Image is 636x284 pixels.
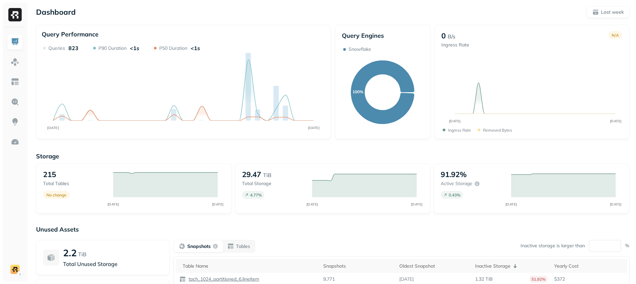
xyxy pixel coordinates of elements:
[236,243,250,250] p: Tables
[11,37,19,46] img: Dashboard
[36,152,629,160] p: Storage
[475,276,493,282] p: 1.32 TiB
[43,170,56,179] p: 215
[411,202,422,206] tspan: [DATE]
[308,126,320,130] tspan: [DATE]
[183,263,316,269] div: Table Name
[263,171,271,179] p: TiB
[42,30,98,38] p: Query Performance
[11,138,19,146] img: Optimization
[159,45,187,51] p: P50 Duration
[242,170,261,179] p: 29.47
[11,118,19,126] img: Insights
[505,202,517,206] tspan: [DATE]
[63,247,77,259] p: 2.2
[108,202,119,206] tspan: [DATE]
[11,98,19,106] img: Query Explorer
[8,8,22,21] img: Ryft
[483,128,512,133] p: Removed bytes
[250,192,262,197] p: 4.77 %
[520,243,585,249] p: Inactive storage is larger than
[441,42,469,48] p: Ingress Rate
[399,276,414,282] p: [DATE]
[36,7,76,17] p: Dashboard
[242,180,305,187] p: Total storage
[43,180,107,187] p: Total tables
[475,263,510,269] p: Inactive Storage
[187,276,259,282] p: tpch_1024_partitioned_6.lineitem
[68,45,78,51] p: 823
[46,192,66,197] p: No change
[625,243,629,249] p: %
[448,32,455,40] p: B/s
[554,263,624,269] div: Yearly Cost
[610,202,621,206] tspan: [DATE]
[399,263,469,269] div: Oldest Snapshot
[449,119,460,123] tspan: [DATE]
[441,170,467,179] p: 91.92%
[529,276,548,283] p: 51.92%
[587,6,629,18] button: Last week
[612,33,619,38] p: N/A
[11,78,19,86] img: Asset Explorer
[601,9,624,15] p: Last week
[78,250,86,258] p: TiB
[186,276,259,282] a: tpch_1024_partitioned_6.lineitem
[47,126,59,130] tspan: [DATE]
[441,180,472,187] p: Active storage
[554,276,624,282] p: $372
[610,119,621,123] tspan: [DATE]
[352,89,363,94] text: 100%
[448,128,471,133] p: Ingress Rate
[48,45,65,51] p: Queries
[441,31,446,40] p: 0
[323,276,335,282] p: 9,771
[212,202,224,206] tspan: [DATE]
[63,260,163,268] p: Total Unused Storage
[10,265,20,274] img: demo
[98,45,127,51] p: P90 Duration
[179,276,186,283] img: table
[191,45,200,51] p: <1s
[342,32,423,39] p: Query Engines
[306,202,318,206] tspan: [DATE]
[36,226,629,233] p: Unused Assets
[349,46,371,52] p: Snowflake
[11,57,19,66] img: Assets
[323,263,393,269] div: Snapshots
[187,243,211,250] p: Snapshots
[449,192,460,197] p: 0.43 %
[130,45,139,51] p: <1s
